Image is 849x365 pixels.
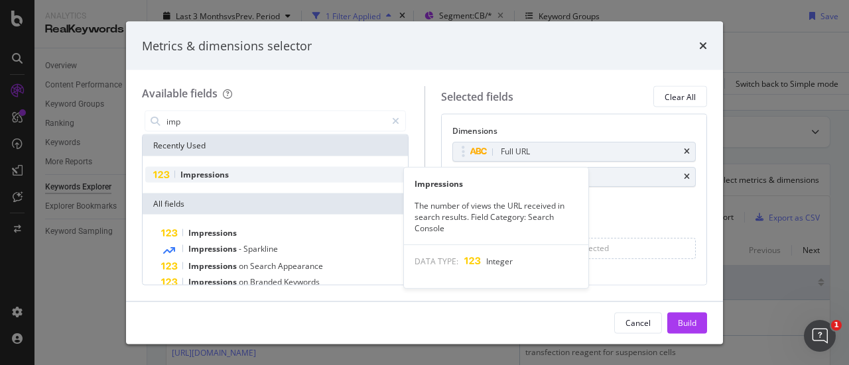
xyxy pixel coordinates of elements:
span: 1 [831,320,842,331]
button: Build [667,312,707,333]
div: Build [678,317,696,328]
span: Branded [250,276,284,287]
div: times [699,37,707,54]
span: Keywords [284,276,320,287]
div: Recently Used [143,135,408,156]
div: Selected fields [441,89,513,104]
button: Cancel [614,312,662,333]
div: Metrics & dimensions selector [142,37,312,54]
span: Impressions [188,227,237,238]
div: modal [126,21,723,344]
div: Dimensions [452,125,696,142]
span: - [239,243,243,254]
span: DATA TYPE: [415,256,458,267]
div: Full URLtimes [452,142,696,162]
span: Appearance [278,260,323,272]
iframe: Intercom live chat [804,320,836,352]
div: Impressions [404,178,588,189]
div: All fields [143,193,408,215]
span: Sparkline [243,243,278,254]
input: Search by field name [165,111,386,131]
span: Impressions [188,260,239,272]
span: Search [250,260,278,272]
span: on [239,276,250,287]
div: Cancel [625,317,651,328]
span: Integer [486,256,513,267]
span: on [239,260,250,272]
div: times [684,148,690,156]
button: Clear All [653,86,707,107]
span: Impressions [180,169,229,180]
div: The number of views the URL received in search results. Field Category: Search Console [404,199,588,233]
span: Impressions [188,276,239,287]
div: Available fields [142,86,218,101]
div: Full URL [501,145,530,158]
div: times [684,173,690,181]
span: Impressions [188,243,239,254]
div: Clear All [665,91,696,102]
